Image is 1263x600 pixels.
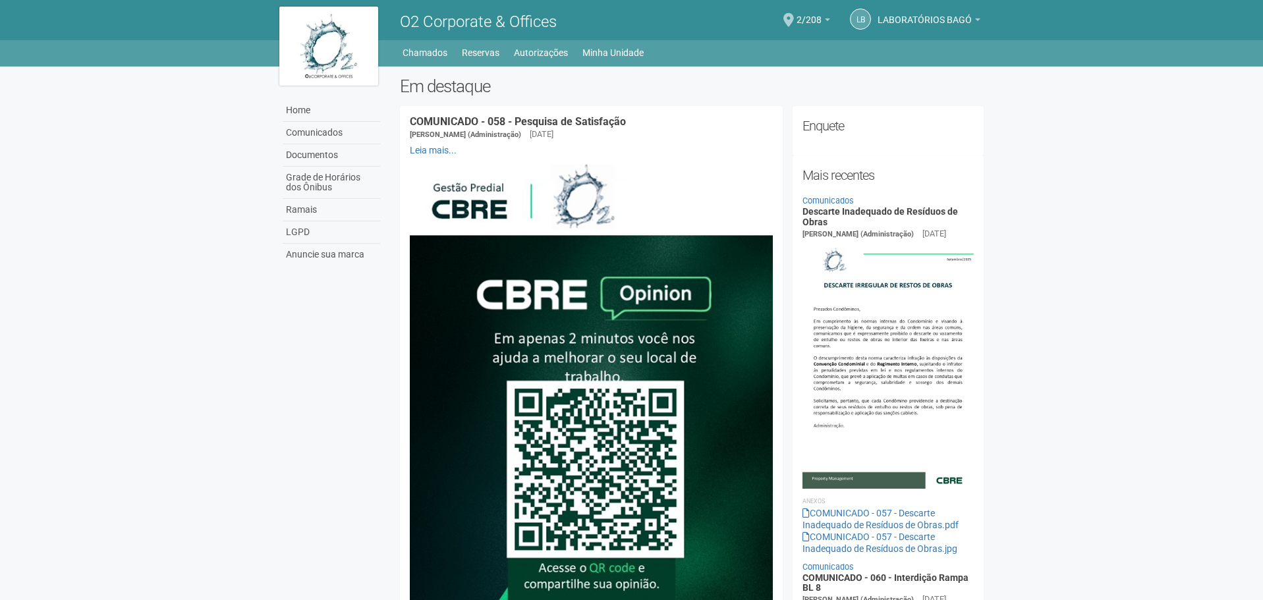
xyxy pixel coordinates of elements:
a: Autorizações [514,43,568,62]
a: Minha Unidade [582,43,644,62]
a: Comunicados [802,196,854,205]
a: Reservas [462,43,499,62]
a: COMUNICADO - 060 - Interdição Rampa BL 8 [802,572,968,593]
h2: Em destaque [400,76,984,96]
li: Anexos [802,495,974,507]
a: COMUNICADO - 057 - Descarte Inadequado de Resíduos de Obras.jpg [802,532,957,554]
a: Grade de Horários dos Ônibus [283,167,380,199]
h2: Mais recentes [802,165,974,185]
span: [PERSON_NAME] (Administração) [802,230,914,238]
a: COMUNICADO - 058 - Pesquisa de Satisfação [410,115,626,128]
a: Chamados [403,43,447,62]
a: Comunicados [802,562,854,572]
a: Descarte Inadequado de Resíduos de Obras [802,206,958,227]
a: LABORATÓRIOS BAGÓ [878,16,980,27]
a: Comunicados [283,122,380,144]
div: [DATE] [922,228,946,240]
a: Leia mais... [410,145,457,155]
span: [PERSON_NAME] (Administração) [410,130,521,139]
a: COMUNICADO - 057 - Descarte Inadequado de Resíduos de Obras.pdf [802,508,959,530]
span: LABORATÓRIOS BAGÓ [878,2,972,25]
span: 2/208 [797,2,822,25]
a: 2/208 [797,16,830,27]
img: COMUNICADO%20-%20057%20-%20Descarte%20Inadequado%20de%20Res%C3%ADduos%20de%20Obras.jpg [802,240,974,488]
h2: Enquete [802,116,974,136]
a: LGPD [283,221,380,244]
a: LB [850,9,871,30]
a: Ramais [283,199,380,221]
a: Anuncie sua marca [283,244,380,265]
div: [DATE] [530,128,553,140]
img: logo.jpg [279,7,378,86]
a: Home [283,99,380,122]
span: O2 Corporate & Offices [400,13,557,31]
a: Documentos [283,144,380,167]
